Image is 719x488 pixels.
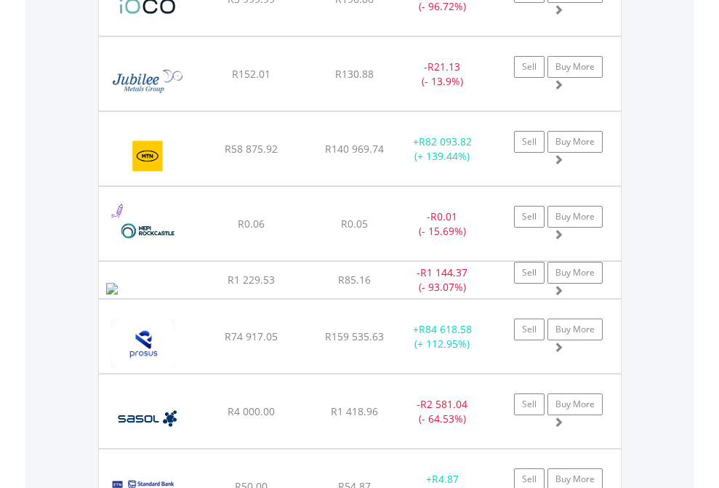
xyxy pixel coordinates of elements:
[397,135,488,164] div: + (+ 139.44%)
[106,283,118,295] img: EQU.ZA.NTU.png
[419,322,472,336] span: R84 618.58
[228,273,275,287] span: R1 229.53
[238,217,265,231] span: R0.06
[341,217,368,231] span: R0.05
[397,265,488,295] div: - (- 93.07%)
[514,206,545,228] a: Sell
[106,55,190,107] img: EQU.ZA.JBL.png
[325,329,384,343] span: R159 535.63
[397,209,488,239] div: - (- 15.69%)
[228,404,275,418] span: R4 000.00
[430,209,457,223] span: R0.01
[397,397,488,426] div: - (- 64.53%)
[106,205,188,257] img: EQU.ZA.NRP.png
[547,131,603,153] a: Buy More
[547,262,603,284] a: Buy More
[106,318,180,369] img: EQU.ZA.PRX.png
[514,131,545,153] a: Sell
[338,273,371,287] span: R85.16
[547,56,603,78] a: Buy More
[514,319,545,340] a: Sell
[514,262,545,284] a: Sell
[397,60,488,89] div: - (- 13.9%)
[397,322,488,351] div: + (+ 112.95%)
[547,319,603,340] a: Buy More
[419,135,472,148] span: R82 093.82
[232,67,270,81] span: R152.01
[514,56,545,78] a: Sell
[432,472,459,486] span: R4.87
[325,142,384,156] span: R140 969.74
[514,393,545,415] a: Sell
[225,329,278,343] span: R74 917.05
[420,265,467,279] span: R1 144.37
[427,60,460,73] span: R21.13
[106,393,188,444] img: EQU.ZA.SOL.png
[331,404,378,418] span: R1 418.96
[547,206,603,228] a: Buy More
[547,393,603,415] a: Buy More
[225,142,278,156] span: R58 875.92
[106,130,190,182] img: EQU.ZA.MTN.png
[420,397,467,411] span: R2 581.04
[335,67,374,81] span: R130.88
